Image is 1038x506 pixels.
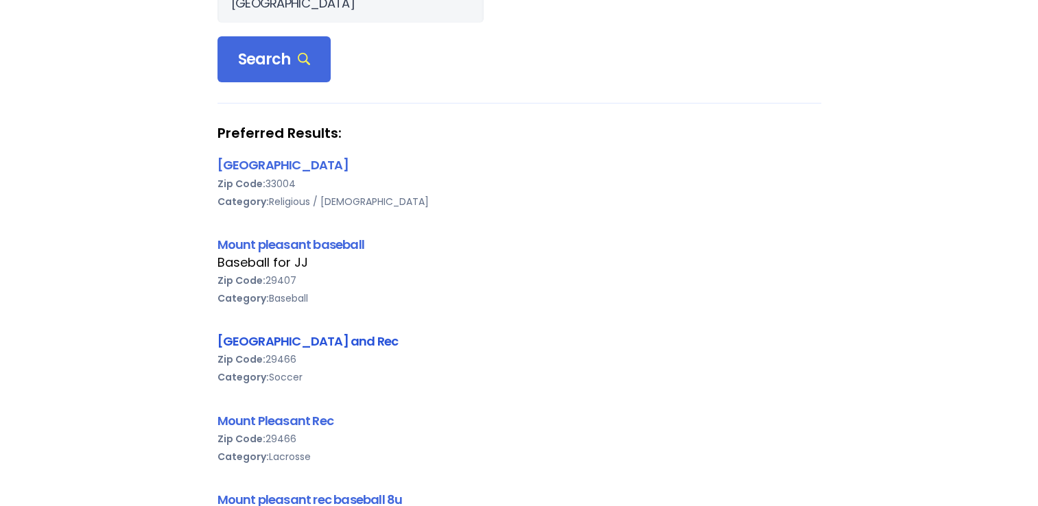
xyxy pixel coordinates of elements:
[217,175,821,193] div: 33004
[217,350,821,368] div: 29466
[238,50,311,69] span: Search
[217,450,269,463] b: Category:
[217,432,266,446] b: Zip Code:
[217,156,349,173] a: [GEOGRAPHIC_DATA]
[217,254,821,272] div: Baseball for JJ
[217,177,266,191] b: Zip Code:
[217,236,364,253] a: Mount pleasant baseball
[217,412,333,429] a: Mount Pleasant Rec
[217,156,821,174] div: [GEOGRAPHIC_DATA]
[217,193,821,210] div: Religious / [DEMOGRAPHIC_DATA]
[217,124,821,142] strong: Preferred Results:
[217,195,269,208] b: Category:
[217,368,821,386] div: Soccer
[217,291,269,305] b: Category:
[217,448,821,466] div: Lacrosse
[217,370,269,384] b: Category:
[217,235,821,254] div: Mount pleasant baseball
[217,411,821,430] div: Mount Pleasant Rec
[217,352,266,366] b: Zip Code:
[217,289,821,307] div: Baseball
[217,274,266,287] b: Zip Code:
[217,430,821,448] div: 29466
[217,272,821,289] div: 29407
[217,36,331,83] div: Search
[217,333,399,350] a: [GEOGRAPHIC_DATA] and Rec
[217,332,821,350] div: [GEOGRAPHIC_DATA] and Rec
